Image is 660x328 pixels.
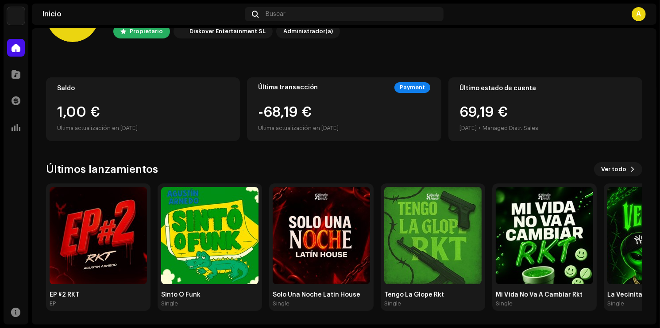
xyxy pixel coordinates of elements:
[496,187,593,284] img: 6cc90068-3b61-4626-be02-b7f826a6f01e
[496,300,513,307] div: Single
[632,7,646,21] div: A
[189,26,266,37] div: Diskover Entertainment SL
[273,291,370,298] div: Solo Una Noche Latin House
[273,300,289,307] div: Single
[496,291,593,298] div: Mi Vida No Va A Cambiar Rkt
[46,162,158,176] h3: Últimos lanzamientos
[384,300,401,307] div: Single
[161,291,259,298] div: Sinto O Funk
[57,123,229,133] div: Última actualización en [DATE]
[50,300,56,307] div: EP
[482,123,538,133] div: Managed Distr. Sales
[42,11,241,18] div: Inicio
[258,123,339,133] div: Última actualización en [DATE]
[594,162,642,176] button: Ver todo
[607,300,624,307] div: Single
[161,187,259,284] img: 2fd312e9-56a0-4e8f-80fb-d43db9b42930
[161,300,178,307] div: Single
[394,82,430,93] div: Payment
[448,77,642,141] re-o-card-value: Último estado de cuenta
[266,11,286,18] span: Buscar
[384,187,482,284] img: 94cce177-0aa3-4ad1-b0ce-a2c9043cabbd
[50,291,147,298] div: EP #2 RKT
[601,160,626,178] span: Ver todo
[57,85,229,92] div: Saldo
[273,187,370,284] img: c4076278-6d5b-43e5-9643-783ced07a8e7
[283,26,333,37] div: Administrador(a)
[258,84,318,91] div: Última transacción
[384,291,482,298] div: Tengo La Glope Rkt
[50,187,147,284] img: be99b4ae-445a-4aca-a91d-f89ec083f505
[479,123,481,133] div: •
[46,77,240,141] re-o-card-value: Saldo
[459,123,477,133] div: [DATE]
[175,26,186,37] img: 297a105e-aa6c-4183-9ff4-27133c00f2e2
[7,7,25,25] img: 297a105e-aa6c-4183-9ff4-27133c00f2e2
[459,85,631,92] div: Último estado de cuenta
[130,26,163,37] div: Propietario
